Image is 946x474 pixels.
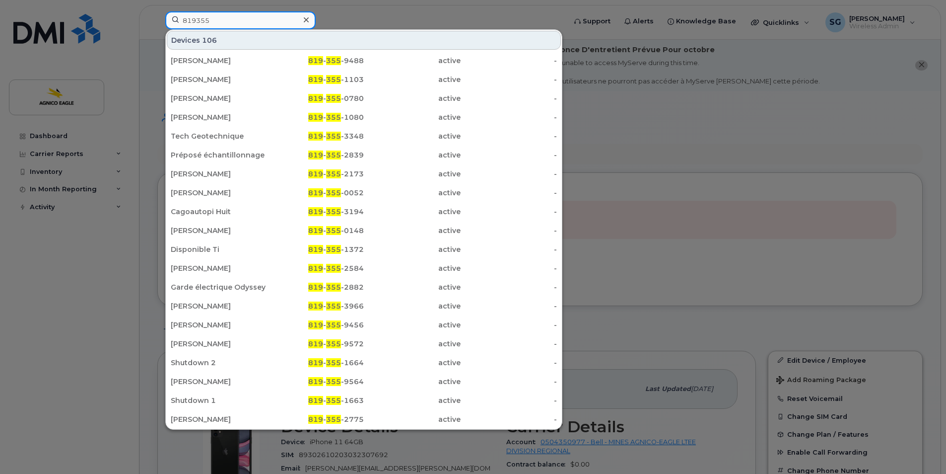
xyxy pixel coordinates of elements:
div: active [364,150,461,160]
div: - [461,282,557,292]
div: - [461,377,557,387]
a: Préposé échantillonnage819-355-2839active- [167,146,561,164]
div: [PERSON_NAME] [171,414,268,424]
a: [PERSON_NAME]819-355-9564active- [167,373,561,391]
div: - [461,414,557,424]
span: 819 [308,113,323,122]
div: active [364,207,461,217]
div: Préposé échantillonnage [171,150,268,160]
div: [PERSON_NAME] [171,320,268,330]
div: Shutdown 1 [171,395,268,405]
a: [PERSON_NAME]819-355-2173active- [167,165,561,183]
div: [PERSON_NAME] [171,112,268,122]
span: 819 [308,226,323,235]
span: 355 [326,94,341,103]
div: - -1663 [268,395,364,405]
div: Shutdown 2 [171,358,268,368]
span: 355 [326,169,341,178]
span: 819 [308,151,323,159]
div: - -1103 [268,75,364,84]
div: - [461,301,557,311]
div: - -9564 [268,377,364,387]
div: - [461,244,557,254]
div: Cagoautopi Huit [171,207,268,217]
span: 355 [326,188,341,197]
div: - -0780 [268,93,364,103]
div: [PERSON_NAME] [171,75,268,84]
a: Disponible Ti819-355-1372active- [167,240,561,258]
a: Garde électrique Odyssey819-355-2882active- [167,278,561,296]
span: 355 [326,264,341,273]
div: - -2173 [268,169,364,179]
div: [PERSON_NAME] [171,188,268,198]
div: - -1372 [268,244,364,254]
div: - [461,75,557,84]
div: - [461,263,557,273]
div: active [364,263,461,273]
span: 355 [326,75,341,84]
span: 819 [308,75,323,84]
span: 819 [308,339,323,348]
div: - [461,112,557,122]
span: 355 [326,113,341,122]
span: 355 [326,56,341,65]
span: 819 [308,302,323,311]
span: 355 [326,245,341,254]
div: - [461,358,557,368]
span: 355 [326,207,341,216]
span: 819 [308,396,323,405]
div: active [364,226,461,236]
div: - -9572 [268,339,364,349]
a: [PERSON_NAME]819-355-2584active- [167,259,561,277]
div: - [461,56,557,66]
span: 355 [326,415,341,424]
span: 819 [308,377,323,386]
span: 355 [326,151,341,159]
a: [PERSON_NAME]819-355-0780active- [167,89,561,107]
div: [PERSON_NAME] [171,56,268,66]
div: active [364,188,461,198]
div: [PERSON_NAME] [171,93,268,103]
div: active [364,377,461,387]
span: 819 [308,245,323,254]
span: 819 [308,415,323,424]
div: active [364,131,461,141]
div: [PERSON_NAME] [171,263,268,273]
div: - -0052 [268,188,364,198]
span: 355 [326,132,341,141]
span: 355 [326,339,341,348]
div: active [364,358,461,368]
div: - [461,226,557,236]
div: - -2775 [268,414,364,424]
div: active [364,93,461,103]
div: active [364,320,461,330]
span: 355 [326,358,341,367]
div: - -2839 [268,150,364,160]
span: 355 [326,320,341,329]
span: 355 [326,226,341,235]
div: active [364,339,461,349]
a: [PERSON_NAME]819-355-9488active- [167,52,561,70]
a: [PERSON_NAME]819-355-1103active- [167,71,561,88]
div: active [364,301,461,311]
div: active [364,112,461,122]
div: - [461,131,557,141]
div: active [364,56,461,66]
span: 819 [308,207,323,216]
span: 819 [308,283,323,292]
a: [PERSON_NAME]819-355-1080active- [167,108,561,126]
div: - -1080 [268,112,364,122]
span: 355 [326,302,341,311]
span: 819 [308,358,323,367]
div: Garde électrique Odyssey [171,282,268,292]
div: Tech Geotechnique [171,131,268,141]
div: [PERSON_NAME] [171,339,268,349]
div: [PERSON_NAME] [171,377,268,387]
div: Disponible Ti [171,244,268,254]
div: - -9456 [268,320,364,330]
div: - [461,395,557,405]
div: [PERSON_NAME] [171,301,268,311]
div: - [461,339,557,349]
a: [PERSON_NAME]819-355-0052active- [167,184,561,202]
span: 355 [326,377,341,386]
